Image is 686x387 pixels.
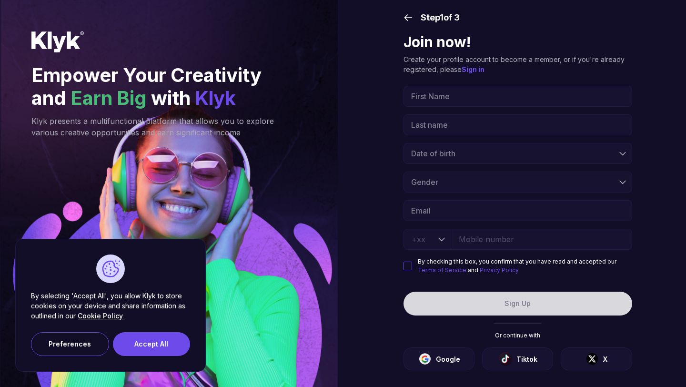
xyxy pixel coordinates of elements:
p: Or continue with [404,331,632,340]
span: Earn Big [71,86,147,110]
p: Google [436,354,460,364]
p: By checking this box, you confirm that you have read and accepted our and [418,257,632,275]
button: tiktokTiktok [482,347,553,370]
span: Klyk [195,86,236,110]
p: Step 1 of 3 [421,11,460,24]
p: By selecting 'Accept All', you allow Klyk to store cookies on your device and share information a... [31,291,190,321]
h2: Empower Your Creativity and with [31,64,293,110]
button: twitterX [561,347,632,370]
span: Terms of Service [418,266,466,274]
p: Create your profile account to become a member, or if you're already registered, please [404,54,632,74]
h2: Join now! [404,33,632,51]
p: Tiktok [516,354,537,364]
a: Logo [31,31,293,52]
img: Logo [31,31,84,52]
button: Accept All [113,332,190,356]
button: Preferences [31,332,109,356]
img: google [418,352,432,366]
a: Sign in [462,65,484,73]
a: Terms of Service [418,266,468,274]
p: X [603,354,607,364]
img: tiktok [498,352,513,366]
input: Mobile number [451,229,632,250]
a: Privacy Policy [480,266,519,274]
p: Klyk presents a multifunctional platform that allows you to explore various creative opportunitie... [31,115,293,138]
button: googleGoogle [404,347,474,370]
img: twitter [585,352,599,366]
a: Cookie Policy [78,312,123,320]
